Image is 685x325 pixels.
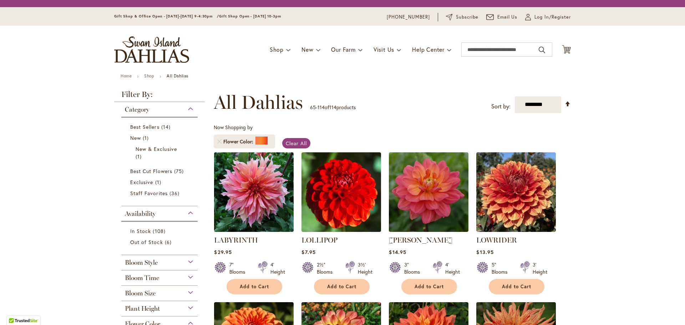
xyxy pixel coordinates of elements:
span: Staff Favorites [130,190,168,197]
a: Log In/Register [525,14,571,21]
span: 6 [165,238,173,246]
span: In Stock [130,228,151,234]
a: [PHONE_NUMBER] [387,14,430,21]
a: Lowrider [476,227,556,233]
span: Flower Color [223,138,255,145]
a: Staff Favorites [130,189,191,197]
span: $29.95 [214,249,232,255]
span: Help Center [412,46,445,53]
span: 108 [153,227,167,235]
div: 4' Height [445,261,460,275]
span: Email Us [497,14,518,21]
span: 1 [155,178,163,186]
a: New [130,134,191,142]
span: Now Shopping by [214,124,253,131]
span: Subscribe [456,14,478,21]
span: New & Exclusive [136,146,177,152]
a: Out of Stock 6 [130,238,191,246]
span: Add to Cart [502,284,531,290]
img: LOLLIPOP [301,152,381,232]
span: Out of Stock [130,239,163,245]
label: Sort by: [491,100,511,113]
a: LOWRIDER [476,236,517,244]
button: Add to Cart [227,279,282,294]
a: Home [121,73,132,78]
a: Remove Flower Color Orange/Peach [217,139,222,144]
strong: All Dahlias [167,73,188,78]
span: Bloom Time [125,274,159,282]
a: Clear All [282,138,310,148]
span: $7.95 [301,249,315,255]
a: Subscribe [446,14,478,21]
span: 114 [318,104,325,111]
span: 1 [136,153,143,160]
span: Gift Shop & Office Open - [DATE]-[DATE] 9-4:30pm / [114,14,219,19]
div: 2½" Blooms [317,261,337,275]
span: Our Farm [331,46,355,53]
span: Add to Cart [327,284,356,290]
span: 75 [174,167,186,175]
div: 7" Blooms [229,261,249,275]
a: [PERSON_NAME] [389,236,452,244]
a: Best Cut Flowers [130,167,191,175]
img: LORA ASHLEY [389,152,468,232]
a: Shop [144,73,154,78]
a: Best Sellers [130,123,191,131]
span: Shop [270,46,284,53]
span: Bloom Size [125,289,156,297]
span: Add to Cart [240,284,269,290]
span: Category [125,106,149,113]
a: LORA ASHLEY [389,227,468,233]
a: Email Us [486,14,518,21]
a: LOLLIPOP [301,227,381,233]
span: 65 [310,104,316,111]
div: 3½' Height [358,261,372,275]
span: 14 [161,123,172,131]
span: All Dahlias [214,92,303,113]
span: 1 [143,134,151,142]
a: store logo [114,36,189,63]
img: Labyrinth [214,152,294,232]
button: Add to Cart [314,279,370,294]
span: Gift Shop Open - [DATE] 10-3pm [219,14,281,19]
span: Visit Us [374,46,394,53]
span: Clear All [286,140,307,147]
a: New &amp; Exclusive [136,145,185,160]
a: LABYRINTH [214,236,258,244]
a: In Stock 108 [130,227,191,235]
span: New [130,134,141,141]
a: Exclusive [130,178,191,186]
span: Best Sellers [130,123,159,130]
span: Plant Height [125,305,160,313]
span: Add to Cart [415,284,444,290]
p: - of products [310,102,356,113]
span: Best Cut Flowers [130,168,172,174]
strong: Filter By: [114,91,205,102]
img: Lowrider [476,152,556,232]
span: 36 [169,189,181,197]
span: Bloom Style [125,259,158,266]
button: Add to Cart [401,279,457,294]
span: Exclusive [130,179,153,186]
span: 114 [329,104,336,111]
div: 5" Blooms [492,261,512,275]
div: 3' Height [533,261,547,275]
span: New [301,46,313,53]
span: $14.95 [389,249,406,255]
div: 4' Height [270,261,285,275]
div: 3" Blooms [404,261,424,275]
span: Log In/Register [534,14,571,21]
a: LOLLIPOP [301,236,338,244]
button: Add to Cart [489,279,544,294]
span: Availability [125,210,156,218]
a: Labyrinth [214,227,294,233]
span: $13.95 [476,249,493,255]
